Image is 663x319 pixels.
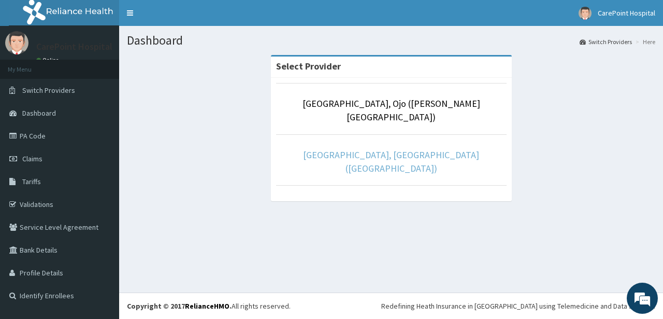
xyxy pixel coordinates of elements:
li: Here [633,37,655,46]
span: Claims [22,154,42,163]
span: Tariffs [22,177,41,186]
img: User Image [5,31,28,54]
a: Online [36,57,61,64]
img: User Image [579,7,592,20]
footer: All rights reserved. [119,293,663,319]
strong: Select Provider [276,60,341,72]
a: [GEOGRAPHIC_DATA], [GEOGRAPHIC_DATA] ([GEOGRAPHIC_DATA]) [303,149,479,174]
strong: Copyright © 2017 . [127,301,232,311]
a: RelianceHMO [185,301,229,311]
span: CarePoint Hospital [598,8,655,18]
span: Switch Providers [22,86,75,95]
span: Dashboard [22,108,56,118]
p: CarePoint Hospital [36,42,112,51]
div: Redefining Heath Insurance in [GEOGRAPHIC_DATA] using Telemedicine and Data Science! [381,301,655,311]
a: Switch Providers [580,37,632,46]
a: [GEOGRAPHIC_DATA], Ojo ([PERSON_NAME][GEOGRAPHIC_DATA]) [302,98,480,123]
h1: Dashboard [127,34,655,47]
